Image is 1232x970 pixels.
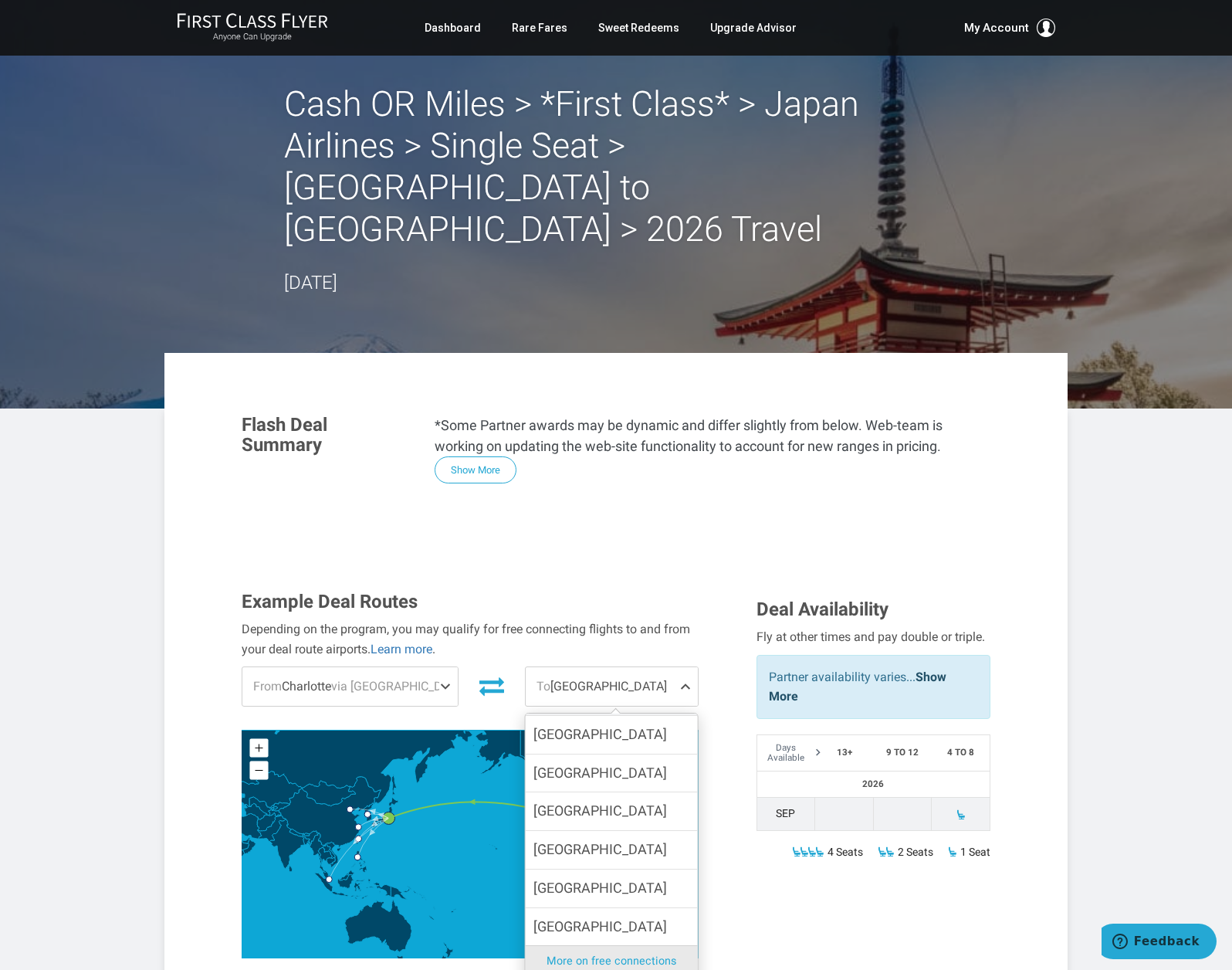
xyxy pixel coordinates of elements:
span: [GEOGRAPHIC_DATA] [533,800,667,822]
button: My Account [964,19,1055,37]
span: 1 Seat [960,843,990,861]
a: Dashboard [425,14,481,42]
g: Manila [354,854,367,860]
path: Turkmenistan [244,803,267,819]
path: Fiji [451,909,455,913]
path: Kyrgyzstan [272,802,289,811]
path: India [269,819,318,868]
g: Beijing [347,806,360,812]
path: New Zealand [433,942,453,969]
span: Deal Availability [756,599,888,620]
button: Show More [435,456,516,483]
path: Thailand [318,847,332,872]
path: Kazakhstan [234,772,302,809]
path: Afghanistan [257,812,282,831]
path: Sri Lanka [289,866,293,872]
path: Solomon Islands [417,893,427,900]
span: Charlotte [242,667,458,706]
iframe: Opens a widget where you can find more information [1102,924,1217,962]
g: Shanghai [355,824,368,830]
path: Papua New Guinea [391,886,415,900]
p: Partner availability varies... [769,667,978,707]
path: Indonesia [315,873,391,899]
path: Tajikistan [269,807,281,816]
path: Cambodia [327,857,335,864]
g: Singapore [326,877,339,883]
span: From [253,679,282,694]
path: South Korea [366,812,371,821]
path: Qatar [241,837,242,840]
path: Vanuatu [433,906,435,909]
path: Pakistan [258,816,286,842]
a: First Class FlyerAnyone Can Upgrade [177,12,328,43]
span: [GEOGRAPHIC_DATA] [526,667,698,706]
h3: Flash Deal Summary [242,415,411,456]
span: To [536,679,550,694]
path: Nepal [289,829,303,836]
th: 2026 [756,772,990,797]
div: Fly at other times and pay double or triple. [756,627,990,647]
path: United Arab Emirates [242,837,250,843]
path: Philippines [351,850,367,872]
path: Uzbekistan [249,797,278,816]
small: Anyone Can Upgrade [177,32,328,42]
th: 4 to 8 [932,735,990,772]
path: New Caledonia [429,916,435,920]
a: Learn more [371,642,432,656]
span: [GEOGRAPHIC_DATA] [533,762,667,785]
a: Rare Fares [512,14,567,42]
time: [DATE] [284,272,337,293]
g: Taipei [355,836,368,842]
span: Example Deal Routes [242,591,418,612]
a: Sweet Redeems [598,14,679,42]
path: Bhutan [304,833,310,836]
path: Australia [345,900,412,962]
span: 2 Seats [898,843,933,861]
span: [GEOGRAPHIC_DATA] [533,724,667,746]
th: 9 to 12 [873,735,932,772]
span: My Account [964,19,1029,37]
path: Brunei [347,873,349,875]
img: First Class Flyer [177,12,328,29]
span: [GEOGRAPHIC_DATA] [533,877,667,900]
th: Days Available [756,735,815,772]
span: [GEOGRAPHIC_DATA] [533,916,667,938]
td: Sep [756,797,815,830]
path: Mongolia [303,781,356,806]
path: Timor-Leste [364,896,368,897]
span: via [GEOGRAPHIC_DATA] [331,679,467,694]
path: Myanmar [310,833,324,865]
span: 4 Seats [828,843,863,861]
th: 13+ [815,735,874,772]
button: Invert Route Direction [470,669,513,703]
p: *Some Partner awards may be dynamic and differ slightly from below. Web-team is working on updati... [435,415,990,456]
path: Oman [242,836,256,853]
a: Upgrade Advisor [710,14,797,42]
path: Iran [229,810,261,839]
span: [GEOGRAPHIC_DATA] [533,839,667,861]
g: Seoul [364,811,377,817]
path: Bangladesh [303,836,310,847]
h2: Cash OR Miles > *First Class* > Japan Airlines > Single Seat > [GEOGRAPHIC_DATA] to [GEOGRAPHIC_D... [284,83,948,250]
path: China [279,777,381,852]
div: Depending on the program, you may qualify for free connecting flights to and from your deal route... [242,619,699,659]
